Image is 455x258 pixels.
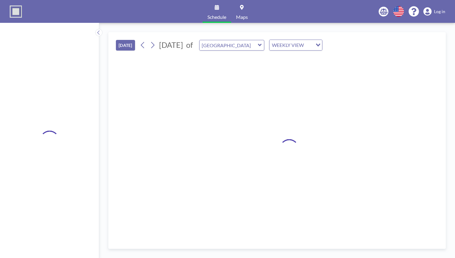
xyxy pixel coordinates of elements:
[159,40,183,49] span: [DATE]
[200,40,258,50] input: Little Village
[306,41,312,49] input: Search for option
[271,41,305,49] span: WEEKLY VIEW
[236,15,248,19] span: Maps
[116,40,135,51] button: [DATE]
[186,40,193,50] span: of
[269,40,322,50] div: Search for option
[434,9,445,14] span: Log in
[423,7,445,16] a: Log in
[10,5,22,18] img: organization-logo
[207,15,226,19] span: Schedule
